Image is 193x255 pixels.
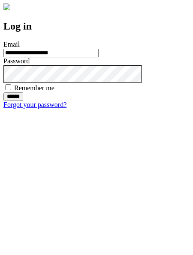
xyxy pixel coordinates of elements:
label: Password [3,57,30,65]
label: Remember me [14,84,54,92]
label: Email [3,41,20,48]
h2: Log in [3,21,190,32]
a: Forgot your password? [3,101,66,108]
img: logo-4e3dc11c47720685a147b03b5a06dd966a58ff35d612b21f08c02c0306f2b779.png [3,3,10,10]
